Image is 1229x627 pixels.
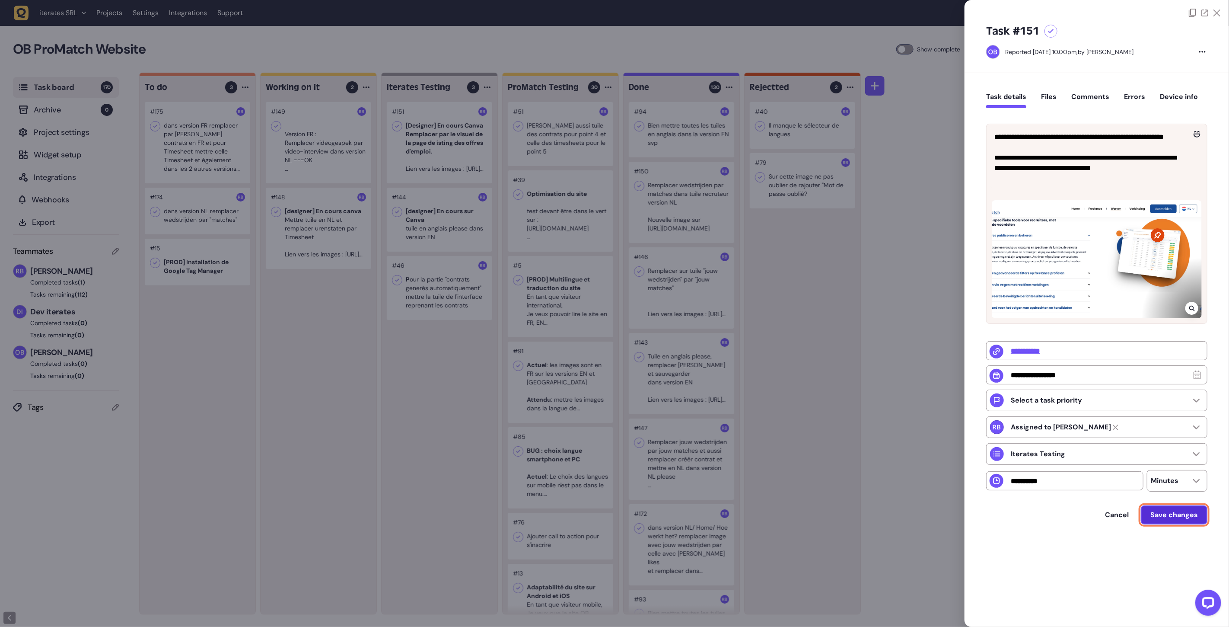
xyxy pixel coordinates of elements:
div: Reported [DATE] 10.00pm, [1005,48,1078,56]
button: Task details [986,93,1026,108]
strong: Rodolphe Balay [1011,423,1111,432]
p: Select a task priority [1011,396,1082,405]
p: Iterates Testing [1011,450,1065,458]
button: Files [1041,93,1057,108]
span: Cancel [1105,512,1129,518]
h5: Task #151 [986,24,1039,38]
div: by [PERSON_NAME] [1005,48,1133,56]
button: Device info [1160,93,1198,108]
button: Comments [1071,93,1109,108]
iframe: LiveChat chat widget [1188,586,1225,623]
p: Minutes [1151,477,1178,485]
img: Oussama Bahassou [987,45,1000,58]
button: Save changes [1141,505,1207,525]
button: Cancel [1096,506,1137,524]
span: Save changes [1150,512,1198,518]
button: Errors [1124,93,1145,108]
